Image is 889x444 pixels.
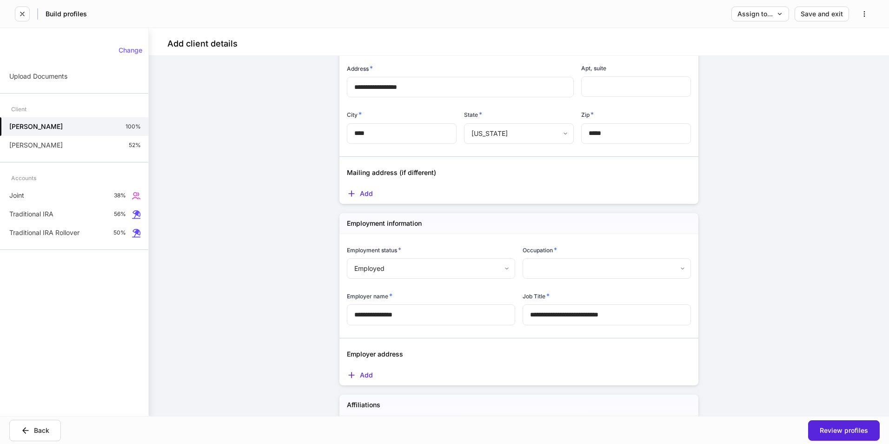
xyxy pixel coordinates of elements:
[523,245,557,255] h6: Occupation
[795,7,849,21] button: Save and exit
[347,110,362,119] h6: City
[347,245,401,255] h6: Employment status
[581,110,594,119] h6: Zip
[347,400,380,410] h5: Affiliations
[9,228,80,237] p: Traditional IRA Rollover
[464,123,573,144] div: [US_STATE]
[9,191,24,200] p: Joint
[46,9,87,19] h5: Build profiles
[126,123,141,130] p: 100%
[339,338,691,359] div: Employer address
[347,189,373,198] button: Add
[523,291,550,301] h6: Job Title
[113,43,148,58] button: Change
[801,11,843,17] div: Save and exit
[808,420,880,441] button: Review profiles
[167,38,238,49] h4: Add client details
[347,219,422,228] h5: Employment information
[339,157,691,177] div: Mailing address (if different)
[114,192,126,199] p: 38%
[129,141,141,149] p: 52%
[347,64,373,73] h6: Address
[113,229,126,236] p: 50%
[347,370,373,380] button: Add
[581,64,606,73] h6: Apt, suite
[119,47,142,54] div: Change
[9,141,63,150] p: [PERSON_NAME]
[9,420,61,441] button: Back
[21,426,49,435] div: Back
[737,11,783,17] div: Assign to...
[9,72,67,81] p: Upload Documents
[11,170,36,186] div: Accounts
[9,122,63,131] h5: [PERSON_NAME]
[347,258,515,279] div: Employed
[114,210,126,218] p: 56%
[731,7,789,21] button: Assign to...
[820,427,868,434] div: Review profiles
[347,291,392,301] h6: Employer name
[11,101,27,117] div: Client
[9,209,53,219] p: Traditional IRA
[464,110,482,119] h6: State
